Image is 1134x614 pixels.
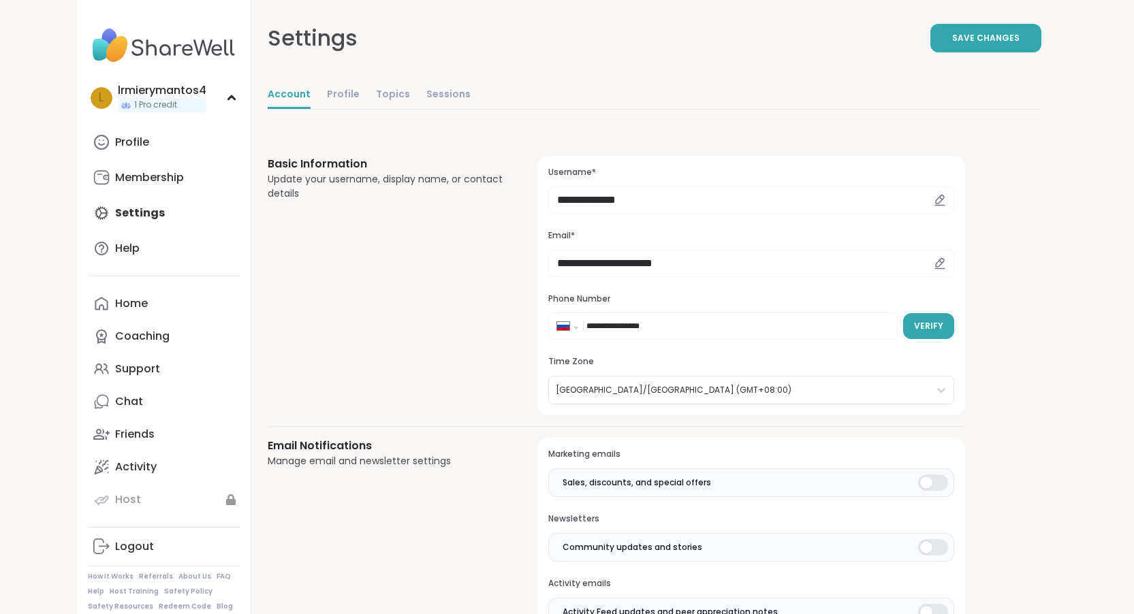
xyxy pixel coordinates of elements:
a: Friends [88,418,240,451]
div: Coaching [115,329,170,344]
a: Coaching [88,320,240,353]
a: Redeem Code [159,602,211,611]
a: Safety Policy [164,587,212,596]
h3: Activity emails [548,578,954,589]
a: FAQ [217,572,231,581]
a: Host [88,483,240,516]
div: Settings [268,22,358,54]
div: Friends [115,427,155,442]
a: Help [88,232,240,265]
div: Activity [115,459,157,474]
a: Safety Resources [88,602,153,611]
span: l [99,89,104,107]
div: Manage email and newsletter settings [268,454,505,468]
span: Community updates and stories [563,541,702,553]
h3: Marketing emails [548,449,954,460]
div: Logout [115,539,154,554]
div: Help [115,241,140,256]
a: Logout [88,530,240,563]
div: Support [115,361,160,376]
div: Chat [115,394,143,409]
a: Account [268,82,311,109]
a: About Us [178,572,211,581]
div: lrmierymantos4 [118,83,206,98]
a: Sessions [426,82,471,109]
a: Profile [88,126,240,159]
button: Verify [903,313,954,339]
h3: Basic Information [268,156,505,172]
a: Home [88,287,240,320]
div: Host [115,492,141,507]
a: Help [88,587,104,596]
a: Topics [376,82,410,109]
a: Host Training [110,587,159,596]
h3: Email Notifications [268,438,505,454]
div: Membership [115,170,184,185]
span: Sales, discounts, and special offers [563,476,711,489]
a: Blog [217,602,233,611]
a: How It Works [88,572,133,581]
button: Save Changes [930,24,1041,52]
div: Update your username, display name, or contact details [268,172,505,201]
a: Referrals [139,572,173,581]
a: Chat [88,385,240,418]
h3: Time Zone [548,356,954,368]
span: Save Changes [952,32,1020,44]
h3: Username* [548,167,954,178]
span: Verify [914,320,943,332]
span: 1 Pro credit [134,99,177,111]
a: Support [88,353,240,385]
h3: Email* [548,230,954,242]
h3: Newsletters [548,513,954,525]
img: ShareWell Nav Logo [88,22,240,69]
div: Profile [115,135,149,150]
a: Activity [88,451,240,483]
div: Home [115,296,148,311]
a: Membership [88,161,240,194]
a: Profile [327,82,360,109]
h3: Phone Number [548,293,954,305]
